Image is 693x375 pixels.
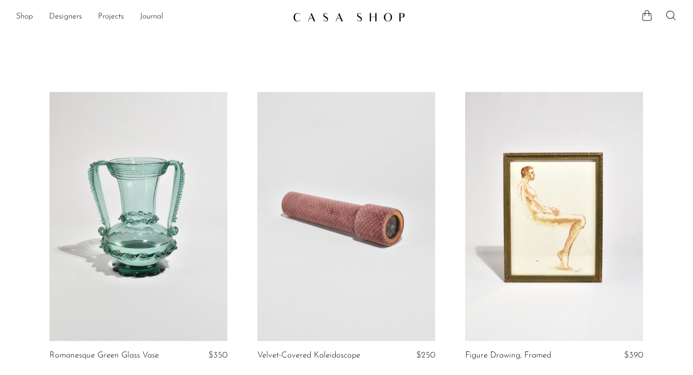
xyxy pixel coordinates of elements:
[49,351,159,360] a: Romanesque Green Glass Vase
[465,351,551,360] a: Figure Drawing, Framed
[16,8,285,25] ul: NEW HEADER MENU
[416,351,435,359] span: $250
[140,10,163,23] a: Journal
[257,351,360,360] a: Velvet-Covered Kaleidoscope
[98,10,124,23] a: Projects
[208,351,227,359] span: $350
[16,10,33,23] a: Shop
[16,8,285,25] nav: Desktop navigation
[624,351,643,359] span: $390
[49,10,82,23] a: Designers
